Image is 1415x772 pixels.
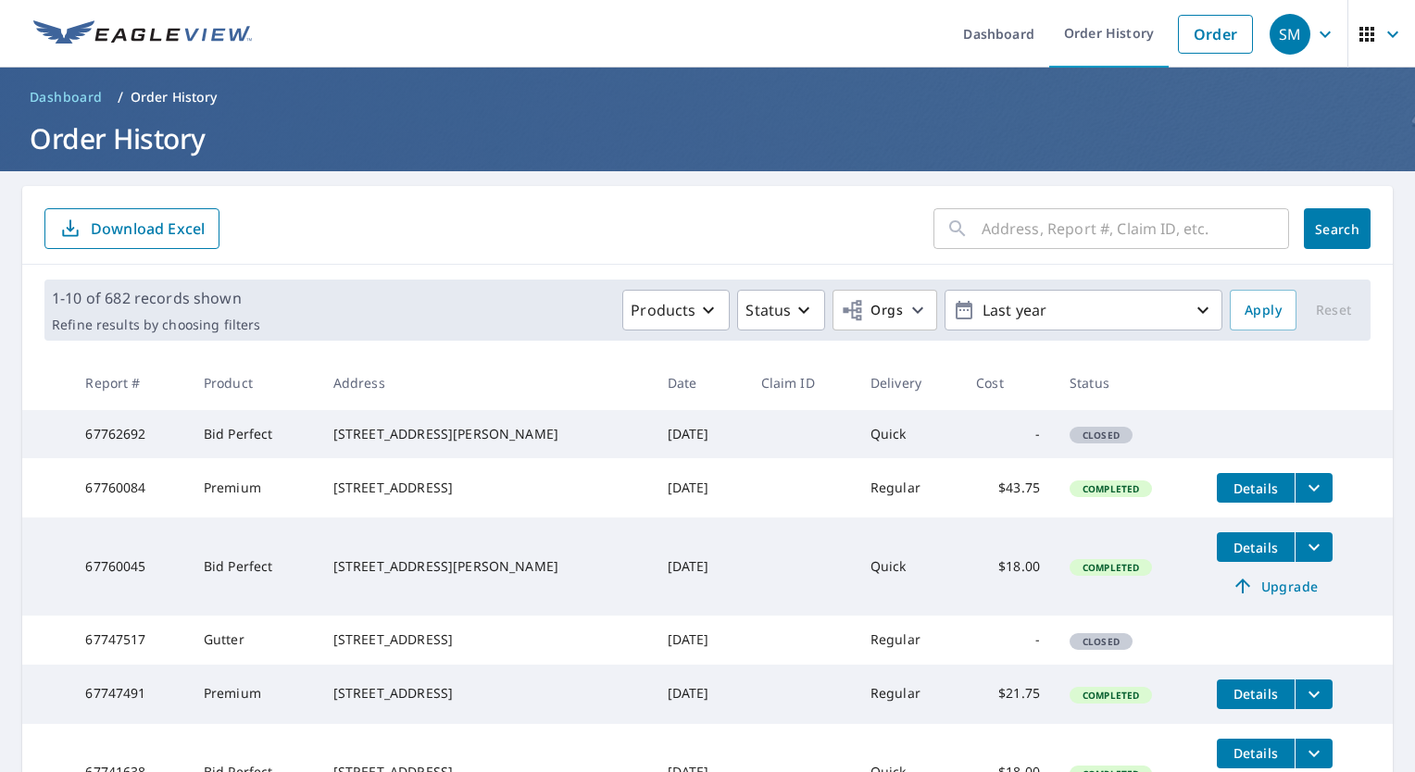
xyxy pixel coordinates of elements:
[961,517,1055,616] td: $18.00
[333,684,638,703] div: [STREET_ADDRESS]
[856,458,961,517] td: Regular
[189,517,319,616] td: Bid Perfect
[856,517,961,616] td: Quick
[1230,290,1296,330] button: Apply
[333,557,638,576] div: [STREET_ADDRESS][PERSON_NAME]
[1217,739,1295,768] button: detailsBtn-67741638
[52,287,260,309] p: 1-10 of 682 records shown
[746,355,856,410] th: Claim ID
[333,425,638,443] div: [STREET_ADDRESS][PERSON_NAME]
[1245,299,1282,322] span: Apply
[856,410,961,458] td: Quick
[70,458,188,517] td: 67760084
[1071,429,1131,442] span: Closed
[30,88,103,106] span: Dashboard
[70,355,188,410] th: Report #
[189,616,319,664] td: Gutter
[1217,473,1295,503] button: detailsBtn-67760084
[1228,539,1284,556] span: Details
[1055,355,1202,410] th: Status
[856,665,961,724] td: Regular
[622,290,730,330] button: Products
[333,479,638,497] div: [STREET_ADDRESS]
[1270,14,1310,55] div: SM
[22,119,1393,157] h1: Order History
[653,517,746,616] td: [DATE]
[189,355,319,410] th: Product
[70,665,188,724] td: 67747491
[653,458,746,517] td: [DATE]
[1295,679,1333,709] button: filesDropdownBtn-67747491
[833,290,937,330] button: Orgs
[189,458,319,517] td: Premium
[653,616,746,664] td: [DATE]
[745,299,791,321] p: Status
[945,290,1222,330] button: Last year
[961,355,1055,410] th: Cost
[1071,482,1150,495] span: Completed
[1217,532,1295,562] button: detailsBtn-67760045
[118,86,123,108] li: /
[1228,575,1321,597] span: Upgrade
[975,294,1192,327] p: Last year
[1295,532,1333,562] button: filesDropdownBtn-67760045
[982,203,1289,255] input: Address, Report #, Claim ID, etc.
[961,665,1055,724] td: $21.75
[22,82,110,112] a: Dashboard
[33,20,252,48] img: EV Logo
[1304,208,1371,249] button: Search
[1295,739,1333,768] button: filesDropdownBtn-67741638
[1217,571,1333,601] a: Upgrade
[1071,561,1150,574] span: Completed
[961,410,1055,458] td: -
[189,410,319,458] td: Bid Perfect
[333,630,638,649] div: [STREET_ADDRESS]
[961,616,1055,664] td: -
[653,665,746,724] td: [DATE]
[1217,679,1295,709] button: detailsBtn-67747491
[22,82,1393,112] nav: breadcrumb
[131,88,218,106] p: Order History
[44,208,219,249] button: Download Excel
[1319,220,1356,238] span: Search
[856,616,961,664] td: Regular
[1071,689,1150,702] span: Completed
[319,355,653,410] th: Address
[737,290,825,330] button: Status
[961,458,1055,517] td: $43.75
[653,410,746,458] td: [DATE]
[1228,479,1284,497] span: Details
[70,410,188,458] td: 67762692
[1071,635,1131,648] span: Closed
[1178,15,1253,54] a: Order
[70,517,188,616] td: 67760045
[70,616,188,664] td: 67747517
[841,299,903,322] span: Orgs
[189,665,319,724] td: Premium
[1228,685,1284,703] span: Details
[631,299,695,321] p: Products
[91,218,205,239] p: Download Excel
[52,317,260,333] p: Refine results by choosing filters
[856,355,961,410] th: Delivery
[1228,744,1284,762] span: Details
[653,355,746,410] th: Date
[1295,473,1333,503] button: filesDropdownBtn-67760084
